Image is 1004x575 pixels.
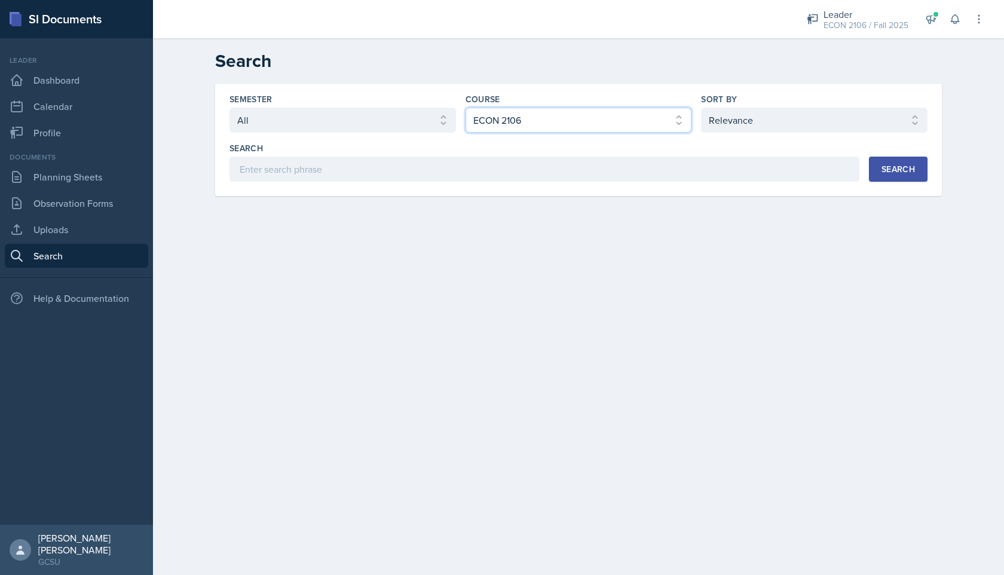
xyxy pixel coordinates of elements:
div: Documents [5,152,148,163]
a: Dashboard [5,68,148,92]
a: Uploads [5,218,148,241]
div: Search [881,164,915,174]
label: Course [466,93,500,105]
label: Search [229,142,263,154]
button: Search [869,157,928,182]
div: Leader [824,7,908,22]
div: GCSU [38,556,143,568]
div: Leader [5,55,148,66]
input: Enter search phrase [229,157,859,182]
div: ECON 2106 / Fall 2025 [824,19,908,32]
a: Observation Forms [5,191,148,215]
div: Help & Documentation [5,286,148,310]
a: Calendar [5,94,148,118]
a: Search [5,244,148,268]
a: Profile [5,121,148,145]
label: Sort By [701,93,737,105]
h2: Search [215,50,942,72]
div: [PERSON_NAME] [PERSON_NAME] [38,532,143,556]
label: Semester [229,93,273,105]
a: Planning Sheets [5,165,148,189]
